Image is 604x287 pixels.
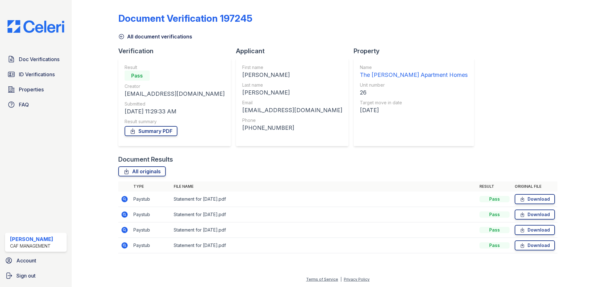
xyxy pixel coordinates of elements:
[479,196,510,202] div: Pass
[242,106,342,115] div: [EMAIL_ADDRESS][DOMAIN_NAME]
[125,126,177,136] a: Summary PDF
[10,235,53,243] div: [PERSON_NAME]
[118,155,173,164] div: Document Results
[236,47,354,55] div: Applicant
[5,68,67,81] a: ID Verifications
[242,88,342,97] div: [PERSON_NAME]
[242,100,342,106] div: Email
[19,55,59,63] span: Doc Verifications
[19,101,29,108] span: FAQ
[360,106,468,115] div: [DATE]
[125,118,225,125] div: Result summary
[360,64,468,79] a: Name The [PERSON_NAME] Apartment Homes
[125,101,225,107] div: Submitted
[5,53,67,66] a: Doc Verifications
[131,222,171,238] td: Paystub
[479,242,510,249] div: Pass
[512,181,557,192] th: Original file
[118,47,236,55] div: Verification
[515,225,555,235] a: Download
[515,240,555,250] a: Download
[16,272,36,279] span: Sign out
[479,227,510,233] div: Pass
[515,210,555,220] a: Download
[477,181,512,192] th: Result
[118,13,252,24] div: Document Verification 197245
[131,207,171,222] td: Paystub
[118,33,192,40] a: All document verifications
[19,71,55,78] span: ID Verifications
[131,192,171,207] td: Paystub
[360,100,468,106] div: Target move in date
[354,47,479,55] div: Property
[479,211,510,218] div: Pass
[171,238,477,253] td: Statement for [DATE].pdf
[306,277,338,282] a: Terms of Service
[3,20,69,33] img: CE_Logo_Blue-a8612792a0a2168367f1c8372b55b34899dd931a85d93a1a3d3e32e68fde9ad4.png
[171,222,477,238] td: Statement for [DATE].pdf
[125,64,225,71] div: Result
[515,194,555,204] a: Download
[3,269,69,282] a: Sign out
[171,181,477,192] th: File name
[360,71,468,79] div: The [PERSON_NAME] Apartment Homes
[242,117,342,123] div: Phone
[118,166,166,176] a: All originals
[171,192,477,207] td: Statement for [DATE].pdf
[242,123,342,132] div: [PHONE_NUMBER]
[125,107,225,116] div: [DATE] 11:29:33 AM
[340,277,342,282] div: |
[125,83,225,89] div: Creator
[125,89,225,98] div: [EMAIL_ADDRESS][DOMAIN_NAME]
[242,64,342,71] div: First name
[10,243,53,249] div: CAF Management
[16,257,36,264] span: Account
[19,86,44,93] span: Properties
[360,64,468,71] div: Name
[360,88,468,97] div: 26
[5,98,67,111] a: FAQ
[125,71,150,81] div: Pass
[5,83,67,96] a: Properties
[242,71,342,79] div: [PERSON_NAME]
[171,207,477,222] td: Statement for [DATE].pdf
[344,277,370,282] a: Privacy Policy
[3,254,69,267] a: Account
[131,181,171,192] th: Type
[242,82,342,88] div: Last name
[131,238,171,253] td: Paystub
[360,82,468,88] div: Unit number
